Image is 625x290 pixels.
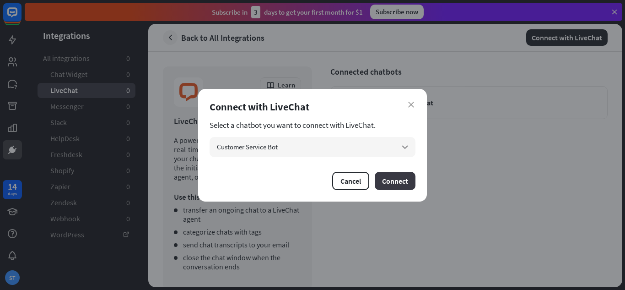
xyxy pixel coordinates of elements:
i: close [408,102,414,108]
button: Open LiveChat chat widget [7,4,35,31]
i: arrow_down [400,142,410,152]
span: Customer Service Bot [217,142,278,151]
button: Connect [375,172,415,190]
button: Cancel [332,172,369,190]
section: Select a chatbot you want to connect with LiveChat. [210,120,415,130]
div: Connect with LiveChat [210,100,415,113]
